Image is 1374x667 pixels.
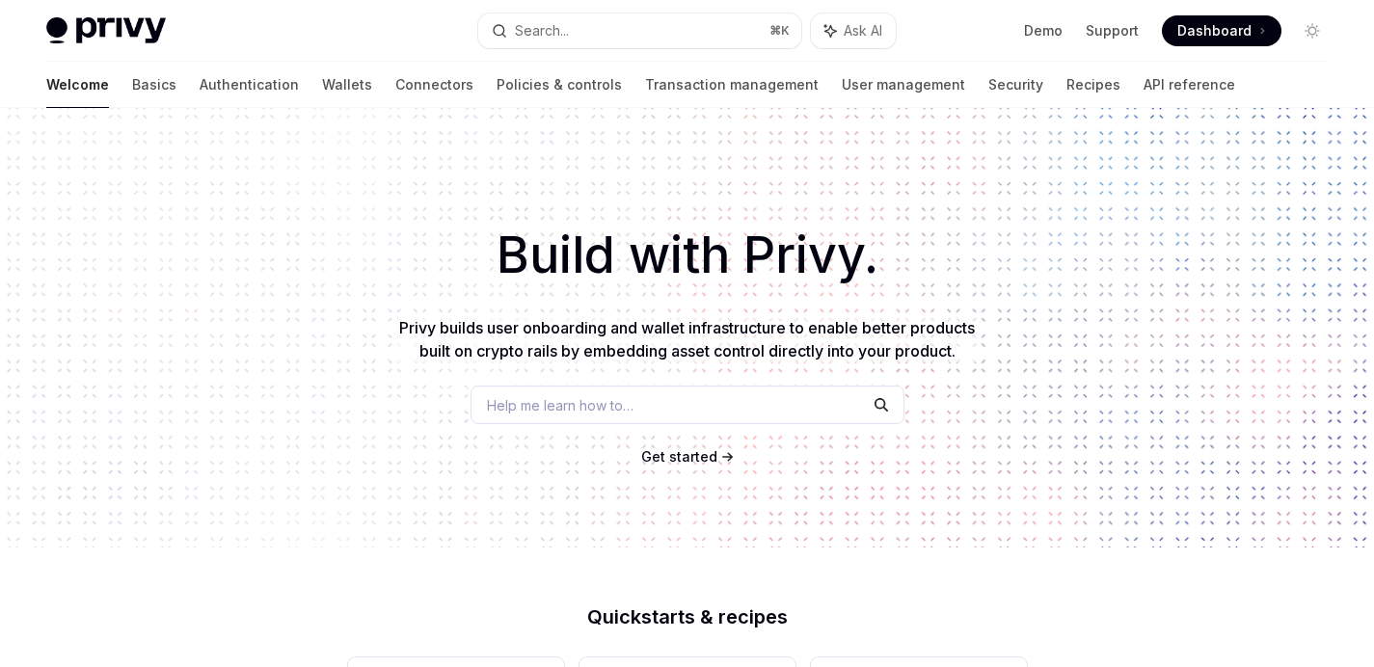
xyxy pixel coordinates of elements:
[395,62,473,108] a: Connectors
[348,607,1027,627] h2: Quickstarts & recipes
[769,23,790,39] span: ⌘ K
[1144,62,1235,108] a: API reference
[1177,21,1252,40] span: Dashboard
[46,17,166,44] img: light logo
[132,62,176,108] a: Basics
[842,62,965,108] a: User management
[1297,15,1328,46] button: Toggle dark mode
[645,62,819,108] a: Transaction management
[399,318,975,360] span: Privy builds user onboarding and wallet infrastructure to enable better products built on crypto ...
[1162,15,1281,46] a: Dashboard
[322,62,372,108] a: Wallets
[515,19,569,42] div: Search...
[811,13,896,48] button: Ask AI
[641,448,717,465] span: Get started
[478,13,800,48] button: Search...⌘K
[844,21,882,40] span: Ask AI
[641,447,717,467] a: Get started
[1086,21,1139,40] a: Support
[46,62,109,108] a: Welcome
[497,62,622,108] a: Policies & controls
[1066,62,1120,108] a: Recipes
[1024,21,1063,40] a: Demo
[200,62,299,108] a: Authentication
[988,62,1043,108] a: Security
[487,395,633,415] span: Help me learn how to…
[31,218,1343,293] h1: Build with Privy.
